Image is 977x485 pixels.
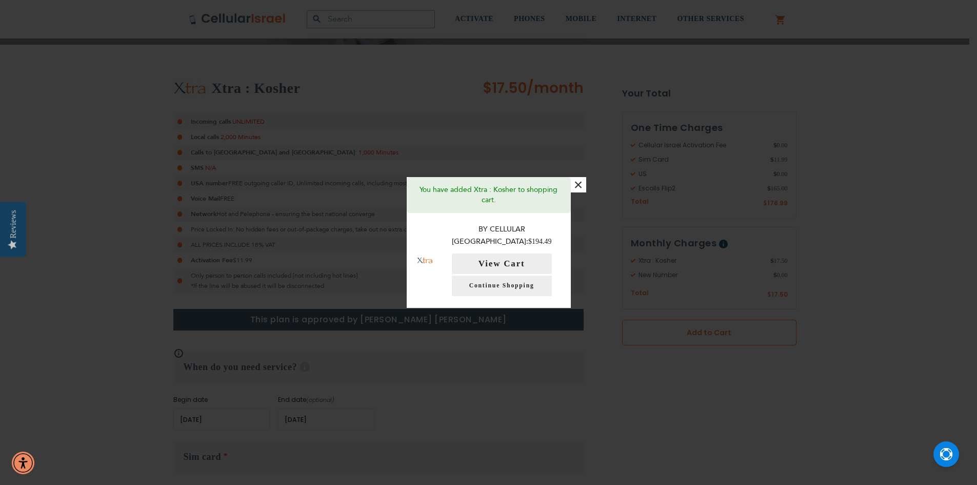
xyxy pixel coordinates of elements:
[528,238,552,245] span: $194.49
[9,210,18,238] div: Reviews
[414,185,563,205] p: You have added Xtra : Kosher to shopping cart.
[443,223,561,248] p: By Cellular [GEOGRAPHIC_DATA]:
[571,177,586,192] button: ×
[452,276,552,296] a: Continue Shopping
[12,452,34,474] div: Accessibility Menu
[452,254,552,274] button: View Cart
